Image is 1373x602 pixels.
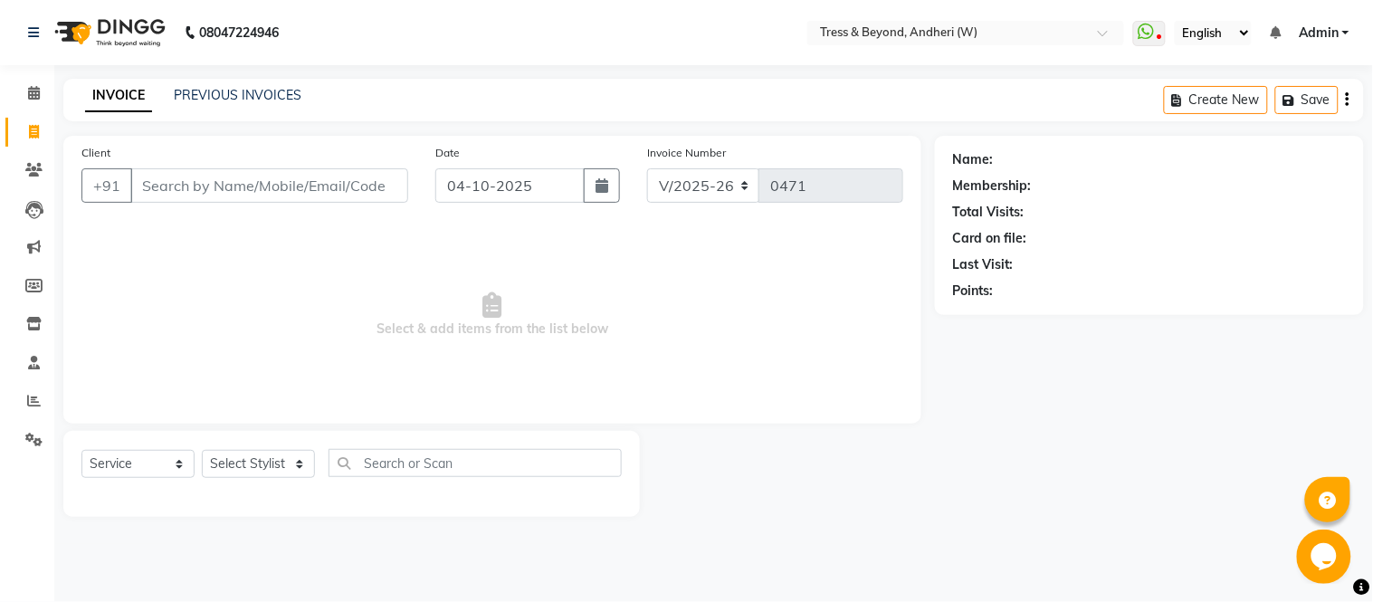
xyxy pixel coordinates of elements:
div: Card on file: [953,229,1027,248]
img: logo [46,7,170,58]
b: 08047224946 [199,7,279,58]
div: Points: [953,282,994,301]
span: Select & add items from the list below [81,225,903,406]
label: Date [435,145,460,161]
label: Invoice Number [647,145,726,161]
button: +91 [81,168,132,203]
div: Name: [953,150,994,169]
button: Create New [1164,86,1268,114]
label: Client [81,145,110,161]
a: INVOICE [85,80,152,112]
span: Admin [1299,24,1339,43]
div: Membership: [953,177,1032,196]
button: Save [1275,86,1339,114]
a: PREVIOUS INVOICES [174,87,301,103]
div: Last Visit: [953,255,1014,274]
iframe: chat widget [1297,530,1355,584]
input: Search by Name/Mobile/Email/Code [130,168,408,203]
input: Search or Scan [329,449,622,477]
div: Total Visits: [953,203,1025,222]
